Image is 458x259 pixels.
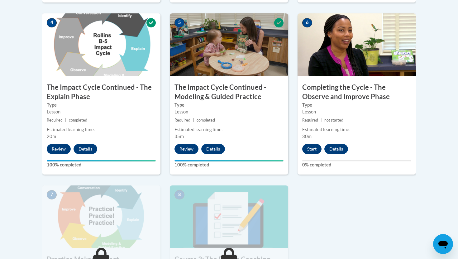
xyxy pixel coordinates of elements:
span: Required [47,118,63,122]
label: 0% completed [302,161,411,168]
button: Review [174,144,198,154]
h3: Completing the Cycle - The Observe and Improve Phase [298,83,416,102]
label: Type [47,102,156,108]
span: 20m [47,134,56,139]
img: Course Image [42,185,160,248]
button: Details [201,144,225,154]
div: Your progress [47,160,156,161]
label: 100% completed [174,161,284,168]
span: | [321,118,322,122]
div: Estimated learning time: [47,126,156,133]
span: 4 [47,18,57,27]
span: 7 [47,190,57,199]
button: Details [74,144,97,154]
img: Course Image [42,13,160,76]
label: 100% completed [47,161,156,168]
span: 6 [302,18,312,27]
span: 5 [174,18,184,27]
span: 30m [302,134,312,139]
iframe: Button to launch messaging window [433,234,453,254]
img: Course Image [170,13,288,76]
span: Required [174,118,190,122]
span: completed [197,118,215,122]
label: Type [302,102,411,108]
h3: The Impact Cycle Continued - Modeling & Guided Practice [170,83,288,102]
span: 35m [174,134,184,139]
span: completed [69,118,87,122]
div: Your progress [174,160,284,161]
span: | [65,118,66,122]
img: Course Image [298,13,416,76]
button: Review [47,144,71,154]
label: Type [174,102,284,108]
button: Start [302,144,322,154]
img: Course Image [170,185,288,248]
div: Estimated learning time: [174,126,284,133]
span: Required [302,118,318,122]
h3: The Impact Cycle Continued - The Explain Phase [42,83,160,102]
span: not started [324,118,343,122]
div: Lesson [174,108,284,115]
div: Lesson [302,108,411,115]
button: Details [324,144,348,154]
span: | [193,118,194,122]
div: Lesson [47,108,156,115]
div: Estimated learning time: [302,126,411,133]
span: 8 [174,190,184,199]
